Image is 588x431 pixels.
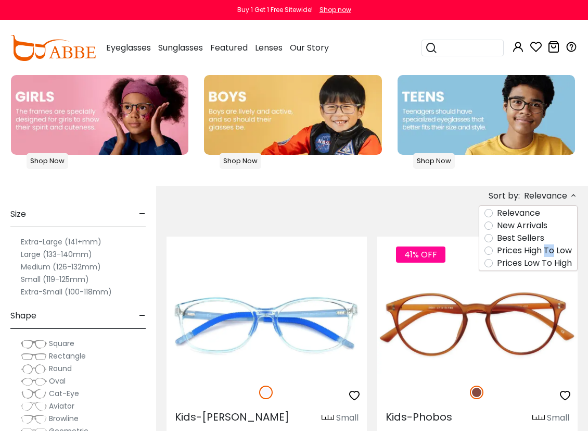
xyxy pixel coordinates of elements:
[49,413,79,424] span: Browline
[21,414,47,424] img: Browline.png
[524,187,567,205] span: Relevance
[49,338,74,349] span: Square
[413,153,455,169] p: Shop Now
[175,410,289,424] span: Kids-[PERSON_NAME]
[377,274,578,375] img: Brown Kids-Phobos - TR ,Light Weight
[49,401,74,411] span: Aviator
[21,273,89,286] label: Small (119-125mm)
[497,232,544,244] label: Best Sellers
[21,401,47,412] img: Aviator.png
[204,75,381,155] img: boys glasses
[497,219,547,232] label: New Arrivals
[204,75,381,155] a: boys glasses Shop Now
[11,75,188,155] a: girls glasses Shop Now
[21,339,47,349] img: Square.png
[336,412,359,424] div: Small
[319,5,351,15] div: Shop now
[139,202,146,227] span: -
[322,414,334,422] img: size ruler
[21,389,47,399] img: Cat-Eye.png
[470,386,483,399] img: Brown
[290,42,329,54] span: Our Story
[314,5,351,14] a: Shop now
[220,153,261,169] p: Shop Now
[49,363,72,374] span: Round
[21,351,47,362] img: Rectangle.png
[10,202,26,227] span: Size
[398,75,575,155] img: teens glasses
[497,244,572,257] label: Prices High To Low
[21,261,101,273] label: Medium (126-132mm)
[10,303,36,328] span: Shape
[106,42,151,54] span: Eyeglasses
[255,42,283,54] span: Lenses
[49,351,86,361] span: Rectangle
[21,236,101,248] label: Extra-Large (141+mm)
[386,410,452,424] span: Kids-Phobos
[139,303,146,328] span: -
[237,5,313,15] div: Buy 1 Get 1 Free Sitewide!
[210,42,248,54] span: Featured
[10,35,96,61] img: abbeglasses.com
[21,286,112,298] label: Extra-Small (100-118mm)
[21,364,47,374] img: Round.png
[396,247,445,263] span: 41% OFF
[532,414,545,422] img: size ruler
[547,412,569,424] div: Small
[398,75,575,155] a: teens glasses Shop Now
[167,274,367,375] img: Translucent Kids-Willy - TR ,Adjust Nose Pads
[259,386,273,399] img: Translucent
[21,376,47,387] img: Oval.png
[158,42,203,54] span: Sunglasses
[11,75,188,155] img: girls glasses
[21,248,92,261] label: Large (133-140mm)
[497,257,572,269] label: Prices Low To High
[489,190,520,202] span: Sort by:
[27,153,68,169] p: Shop Now
[49,388,79,399] span: Cat-Eye
[497,207,540,219] label: Relevance
[49,376,66,386] span: Oval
